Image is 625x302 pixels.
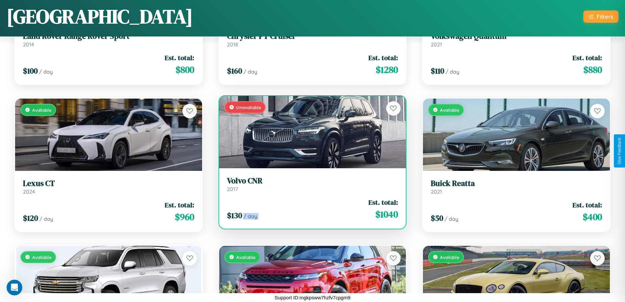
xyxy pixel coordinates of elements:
[583,11,618,23] button: Filters
[431,179,602,195] a: Buick Reatta2021
[227,32,398,48] a: Chrysler PT Cruiser2018
[23,188,35,195] span: 2024
[23,179,194,188] h3: Lexus CT
[431,65,444,76] span: $ 110
[431,32,602,48] a: Volkswagen Quantum2021
[573,200,602,210] span: Est. total:
[376,63,398,76] span: $ 1280
[39,216,53,222] span: / day
[165,200,194,210] span: Est. total:
[440,254,459,260] span: Available
[431,179,602,188] h3: Buick Reatta
[227,186,238,192] span: 2017
[23,32,194,48] a: Land Rover Range Rover Sport2014
[431,32,602,41] h3: Volkswagen Quantum
[573,53,602,62] span: Est. total:
[617,138,622,164] div: Give Feedback
[597,13,613,20] div: Filters
[227,176,398,192] a: Volvo CNR2017
[431,213,443,223] span: $ 50
[445,216,458,222] span: / day
[431,41,442,48] span: 2021
[431,188,442,195] span: 2021
[440,107,459,113] span: Available
[227,32,398,41] h3: Chrysler PT Cruiser
[227,210,242,221] span: $ 130
[243,68,257,75] span: / day
[175,210,194,223] span: $ 960
[375,208,398,221] span: $ 1040
[176,63,194,76] span: $ 800
[32,254,52,260] span: Available
[583,210,602,223] span: $ 400
[32,107,52,113] span: Available
[23,65,38,76] span: $ 100
[368,53,398,62] span: Est. total:
[368,197,398,207] span: Est. total:
[227,176,398,186] h3: Volvo CNR
[165,53,194,62] span: Est. total:
[243,213,257,220] span: / day
[23,41,34,48] span: 2014
[23,32,194,41] h3: Land Rover Range Rover Sport
[7,280,22,295] iframe: Intercom live chat
[23,213,38,223] span: $ 120
[446,68,459,75] span: / day
[275,293,350,302] p: Support ID: mgkpsww7hzfv7cpgm9
[23,179,194,195] a: Lexus CT2024
[7,3,193,30] h1: [GEOGRAPHIC_DATA]
[227,65,242,76] span: $ 160
[227,41,238,48] span: 2018
[236,105,261,110] span: Unavailable
[583,63,602,76] span: $ 880
[39,68,53,75] span: / day
[236,254,256,260] span: Available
